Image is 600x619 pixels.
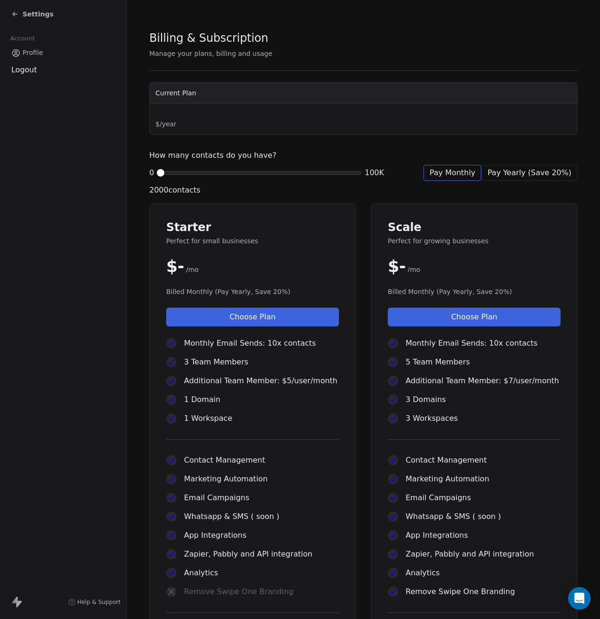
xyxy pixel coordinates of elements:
span: 0 [149,167,154,178]
span: 100K [365,167,384,178]
span: Account [6,31,39,46]
span: Scale [388,220,561,234]
span: Billed Monthly (Pay Yearly, Save 20%) [166,287,339,296]
span: Contact Management [184,455,265,466]
span: Help & Support [77,598,121,606]
a: Help & Support [68,598,121,606]
span: $ - [166,257,184,276]
span: Pay Yearly (Save 20%) [487,167,571,178]
span: 1 Domain [184,394,220,405]
span: Analytics [406,567,440,579]
a: Settings [11,9,54,19]
button: Choose Plan [388,308,561,326]
span: 2000 contacts [149,185,200,196]
span: $ / year [155,119,520,129]
span: Pay Monthly [430,167,475,178]
span: Remove Swipe One Branding [406,586,515,597]
span: Additional Team Member: $7/user/month [406,375,559,387]
span: /mo [186,265,199,274]
span: Monthly Email Sends: 10x contacts [406,338,538,349]
span: Analytics [184,567,218,579]
span: Marketing Automation [184,473,268,485]
span: 3 Workspaces [406,413,458,424]
span: Marketing Automation [406,473,489,485]
span: Monthly Email Sends: 10x contacts [184,338,316,349]
span: Zapier, Pabbly and API integration [406,549,534,560]
span: /mo [408,265,420,274]
span: Settings [23,9,54,19]
span: Additional Team Member: $5/user/month [184,375,338,387]
span: Contact Management [406,455,487,466]
span: Whatsapp & SMS ( soon ) [406,511,501,522]
span: 5 Team Members [406,356,470,368]
span: Billing & Subscription [149,31,268,45]
div: Logout [8,64,119,76]
span: App Integrations [406,530,468,541]
span: Zapier, Pabbly and API integration [184,549,312,560]
span: Perfect for small businesses [166,236,339,246]
span: How many contacts do you have? [149,150,277,161]
span: 3 Team Members [184,356,248,368]
span: Email Campaigns [184,492,249,503]
th: Current Plan [150,83,577,103]
span: Perfect for growing businesses [388,236,561,246]
span: App Integrations [184,530,246,541]
span: Manage your plans, billing and usage [149,50,272,57]
span: Profile [23,48,43,58]
div: Open Intercom Messenger [568,587,591,610]
span: Whatsapp & SMS ( soon ) [184,511,279,522]
span: Billed Monthly (Pay Yearly, Save 20%) [388,287,561,296]
span: Remove Swipe One Branding [184,586,293,597]
span: 1 Workspace [184,413,232,424]
span: $ - [388,257,406,276]
span: Email Campaigns [406,492,471,503]
button: Choose Plan [166,308,339,326]
a: Profile [8,45,119,61]
span: 3 Domains [406,394,446,405]
span: Starter [166,220,339,234]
